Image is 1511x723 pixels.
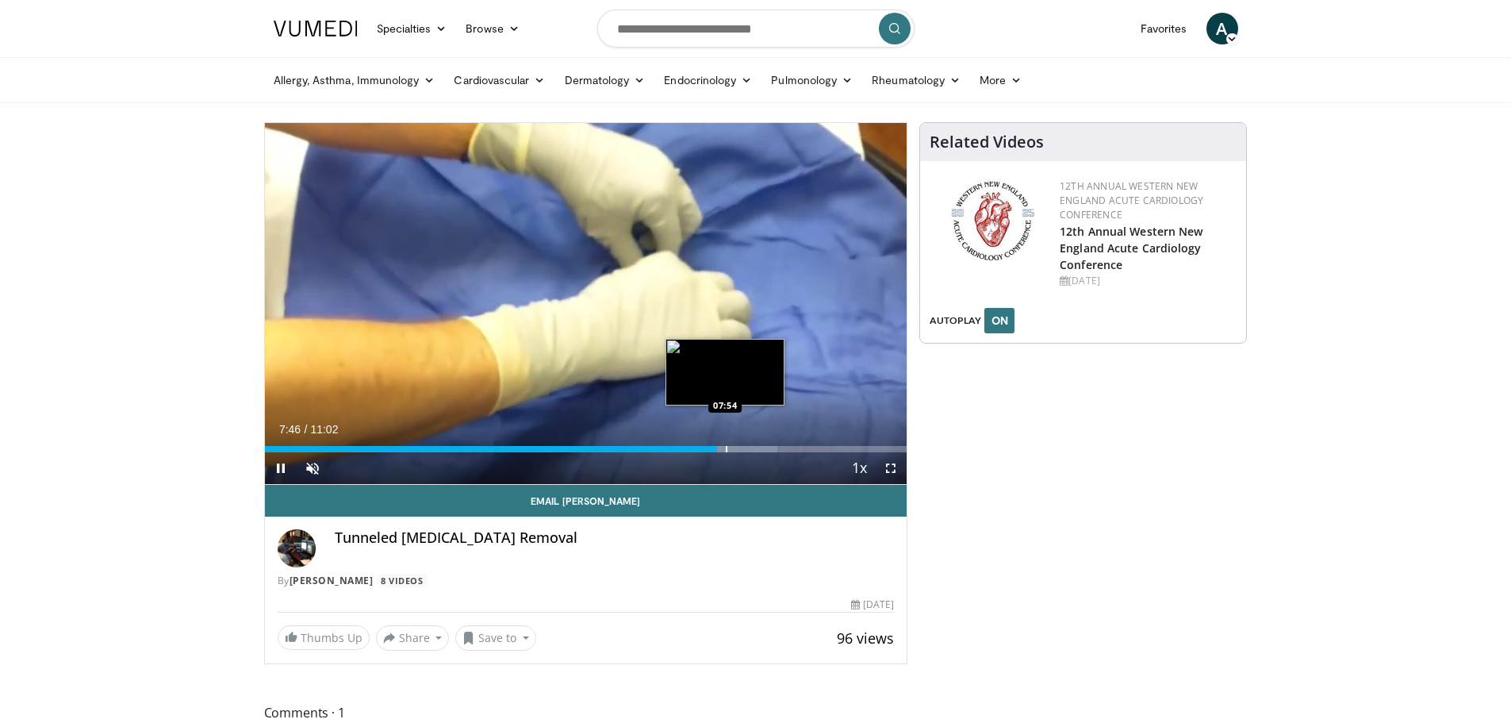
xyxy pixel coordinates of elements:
[875,452,907,484] button: Fullscreen
[930,313,981,328] span: AUTOPLAY
[265,452,297,484] button: Pause
[265,123,907,485] video-js: Video Player
[761,64,862,96] a: Pulmonology
[367,13,457,44] a: Specialties
[843,452,875,484] button: Playback Rate
[1131,13,1197,44] a: Favorites
[456,13,529,44] a: Browse
[1060,224,1202,272] a: 12th Annual Western New England Acute Cardiology Conference
[837,629,894,648] span: 96 views
[654,64,761,96] a: Endocrinology
[1206,13,1238,44] a: A
[376,574,428,587] a: 8 Videos
[264,702,908,723] span: Comments 1
[290,574,374,587] a: [PERSON_NAME]
[278,529,316,567] img: Avatar
[970,64,1031,96] a: More
[949,179,1037,263] img: 0954f259-7907-4053-a817-32a96463ecc8.png.150x105_q85_autocrop_double_scale_upscale_version-0.2.png
[444,64,554,96] a: Cardiovascular
[274,21,358,37] img: VuMedi Logo
[305,423,308,436] span: /
[597,10,915,48] input: Search topics, interventions
[376,625,450,651] button: Share
[555,64,655,96] a: Dermatology
[1060,179,1203,221] a: 12th Annual Western New England Acute Cardiology Conference
[455,625,536,651] button: Save to
[278,574,895,588] div: By
[279,423,301,436] span: 7:46
[278,625,370,650] a: Thumbs Up
[264,64,445,96] a: Allergy, Asthma, Immunology
[335,529,895,547] h4: Tunneled [MEDICAL_DATA] Removal
[310,423,338,436] span: 11:02
[1060,274,1233,288] div: [DATE]
[984,308,1014,333] button: ON
[862,64,970,96] a: Rheumatology
[930,133,1044,152] h4: Related Videos
[265,485,907,517] a: Email [PERSON_NAME]
[265,446,907,452] div: Progress Bar
[297,452,328,484] button: Unmute
[851,598,894,612] div: [DATE]
[665,339,784,406] img: image.jpeg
